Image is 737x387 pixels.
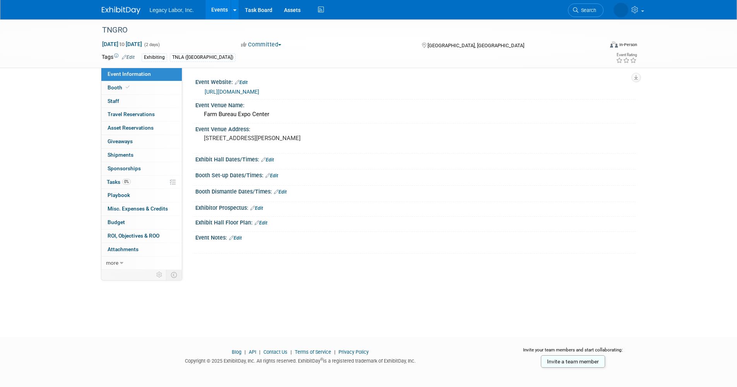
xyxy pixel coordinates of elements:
span: Booth [108,84,131,91]
td: Personalize Event Tab Strip [153,270,166,280]
div: Booth Set-up Dates/Times: [195,170,636,180]
div: Invite your team members and start collaborating: [511,347,636,358]
a: Tasks0% [101,176,182,189]
a: Sponsorships [101,162,182,175]
a: Playbook [101,189,182,202]
a: [URL][DOMAIN_NAME] [205,89,259,95]
a: Event Information [101,68,182,81]
a: Misc. Expenses & Credits [101,202,182,216]
a: API [249,349,256,355]
a: Edit [122,55,135,60]
div: Copyright © 2025 ExhibitDay, Inc. All rights reserved. ExhibitDay is a registered trademark of Ex... [102,356,499,365]
a: Attachments [101,243,182,256]
a: more [101,257,182,270]
div: Booth Dismantle Dates/Times: [195,186,636,196]
span: Sponsorships [108,165,141,171]
span: | [257,349,262,355]
span: Travel Reservations [108,111,155,117]
a: Edit [265,173,278,178]
a: Privacy Policy [339,349,369,355]
a: Terms of Service [295,349,331,355]
span: Giveaways [108,138,133,144]
pre: [STREET_ADDRESS][PERSON_NAME] [204,135,370,142]
div: TNLA ([GEOGRAPHIC_DATA]) [170,53,236,62]
span: Shipments [108,152,133,158]
img: Taylor Williams [614,3,628,17]
span: 0% [122,179,131,185]
td: Toggle Event Tabs [166,270,182,280]
img: Format-Inperson.png [610,41,618,48]
span: Staff [108,98,119,104]
span: [DATE] [DATE] [102,41,142,48]
div: Event Format [558,40,638,52]
div: Exhibiting [142,53,167,62]
div: Exhibit Hall Dates/Times: [195,154,636,164]
span: | [289,349,294,355]
a: Staff [101,95,182,108]
a: Contact Us [263,349,287,355]
a: Budget [101,216,182,229]
span: Asset Reservations [108,125,154,131]
span: Event Information [108,71,151,77]
span: [GEOGRAPHIC_DATA], [GEOGRAPHIC_DATA] [427,43,524,48]
img: ExhibitDay [102,7,140,14]
span: Budget [108,219,125,225]
a: Edit [229,235,242,241]
span: | [243,349,248,355]
a: Edit [261,157,274,163]
a: Shipments [101,149,182,162]
button: Committed [238,41,284,49]
span: Search [578,7,596,13]
span: ROI, Objectives & ROO [108,233,159,239]
a: Edit [250,205,263,211]
span: Tasks [107,179,131,185]
span: Legacy Labor, Inc. [150,7,194,13]
a: Search [568,3,604,17]
span: to [118,41,126,47]
a: Invite a team member [541,355,605,368]
a: Giveaways [101,135,182,148]
div: Farm Bureau Expo Center [201,108,630,120]
span: Attachments [108,246,139,252]
a: Asset Reservations [101,122,182,135]
div: Event Website: [195,76,636,86]
sup: ® [320,357,323,361]
span: more [106,260,118,266]
a: Blog [232,349,241,355]
div: TNGRO [99,23,592,37]
span: (2 days) [144,42,160,47]
span: Misc. Expenses & Credits [108,205,168,212]
div: Event Venue Name: [195,99,636,109]
div: Event Venue Address: [195,123,636,133]
span: Playbook [108,192,130,198]
div: Event Notes: [195,232,636,242]
div: Exhibitor Prospectus: [195,202,636,212]
div: Event Rating [616,53,637,57]
a: Edit [235,80,248,85]
span: | [332,349,337,355]
td: Tags [102,53,135,62]
a: Edit [274,189,287,195]
a: Travel Reservations [101,108,182,121]
a: ROI, Objectives & ROO [101,229,182,243]
a: Booth [101,81,182,94]
i: Booth reservation complete [126,85,130,89]
div: In-Person [619,42,637,48]
div: Exhibit Hall Floor Plan: [195,217,636,227]
a: Edit [255,220,267,226]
